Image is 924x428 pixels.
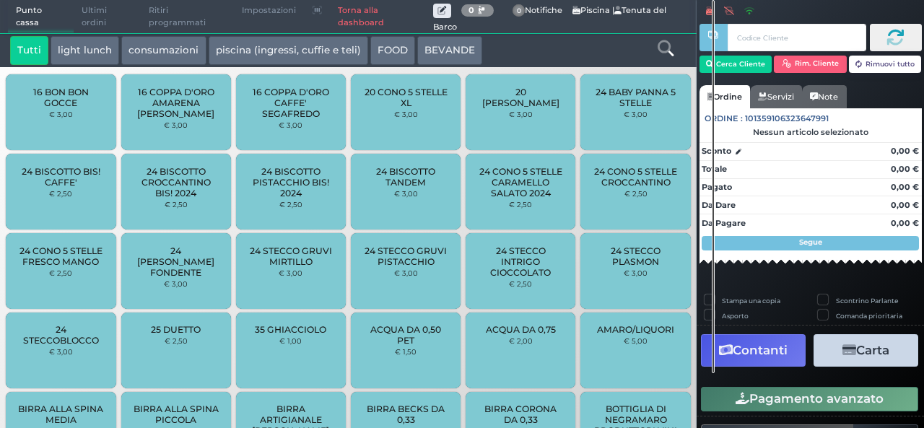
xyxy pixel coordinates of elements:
[49,189,72,198] small: € 2,50
[702,218,746,228] strong: Da Pagare
[509,336,533,345] small: € 2,00
[121,36,206,65] button: consumazioni
[624,268,648,277] small: € 3,00
[699,127,922,137] div: Nessun articolo selezionato
[478,403,564,425] span: BIRRA CORONA DA 0,33
[699,56,772,73] button: Cerca Cliente
[394,110,418,118] small: € 3,00
[849,56,922,73] button: Rimuovi tutto
[891,200,919,210] strong: 0,00 €
[370,36,415,65] button: FOOD
[624,189,648,198] small: € 2,50
[363,403,449,425] span: BIRRA BECKS DA 0,33
[701,387,918,411] button: Pagamento avanzato
[478,166,564,198] span: 24 CONO 5 STELLE CARAMELLO SALATO 2024
[509,110,533,118] small: € 3,00
[509,279,532,288] small: € 2,50
[728,24,866,51] input: Codice Cliente
[133,87,219,119] span: 16 COPPA D'ORO AMARENA [PERSON_NAME]
[51,36,119,65] button: light lunch
[722,311,749,320] label: Asporto
[799,237,822,247] strong: Segue
[395,347,417,356] small: € 1,50
[248,87,334,119] span: 16 COPPA D'ORO CAFFE' SEGAFREDO
[891,146,919,156] strong: 0,00 €
[165,200,188,209] small: € 2,50
[234,1,304,21] span: Impostazioni
[279,268,302,277] small: € 3,00
[593,245,679,267] span: 24 STECCO PLASMON
[165,336,188,345] small: € 2,50
[701,334,806,367] button: Contanti
[836,311,902,320] label: Comanda prioritaria
[891,164,919,174] strong: 0,00 €
[513,4,526,17] span: 0
[8,1,74,33] span: Punto cassa
[593,87,679,108] span: 24 BABY PANNA 5 STELLE
[702,200,736,210] strong: Da Dare
[209,36,368,65] button: piscina (ingressi, cuffie e teli)
[133,166,219,198] span: 24 BISCOTTO CROCCANTINO BIS! 2024
[141,1,234,33] span: Ritiri programmati
[18,166,104,188] span: 24 BISCOTTO BIS! CAFFE'
[593,166,679,188] span: 24 CONO 5 STELLE CROCCANTINO
[624,110,648,118] small: € 3,00
[49,347,73,356] small: € 3,00
[702,182,732,192] strong: Pagato
[624,336,648,345] small: € 5,00
[478,87,564,108] span: 20 [PERSON_NAME]
[891,182,919,192] strong: 0,00 €
[468,5,474,15] b: 0
[18,87,104,108] span: 16 BON BON GOCCE
[279,121,302,129] small: € 3,00
[705,113,743,125] span: Ordine :
[133,403,219,425] span: BIRRA ALLA SPINA PICCOLA
[279,336,302,345] small: € 1,00
[722,296,780,305] label: Stampa una copia
[248,245,334,267] span: 24 STECCO GRUVI MIRTILLO
[330,1,433,33] a: Torna alla dashboard
[702,164,727,174] strong: Totale
[745,113,829,125] span: 101359106323647991
[394,189,418,198] small: € 3,00
[74,1,141,33] span: Ultimi ordini
[363,245,449,267] span: 24 STECCO GRUVI PISTACCHIO
[486,324,556,335] span: ACQUA DA 0,75
[363,87,449,108] span: 20 CONO 5 STELLE XL
[478,245,564,278] span: 24 STECCO INTRIGO CIOCCOLATO
[802,85,846,108] a: Note
[164,279,188,288] small: € 3,00
[133,245,219,278] span: 24 [PERSON_NAME] FONDENTE
[417,36,482,65] button: BEVANDE
[18,403,104,425] span: BIRRA ALLA SPINA MEDIA
[255,324,326,335] span: 35 GHIACCIOLO
[49,110,73,118] small: € 3,00
[18,245,104,267] span: 24 CONO 5 STELLE FRESCO MANGO
[363,166,449,188] span: 24 BISCOTTO TANDEM
[750,85,802,108] a: Servizi
[18,324,104,346] span: 24 STECCOBLOCCO
[279,200,302,209] small: € 2,50
[394,268,418,277] small: € 3,00
[509,200,532,209] small: € 2,50
[10,36,48,65] button: Tutti
[363,324,449,346] span: ACQUA DA 0,50 PET
[836,296,898,305] label: Scontrino Parlante
[164,121,188,129] small: € 3,00
[814,334,918,367] button: Carta
[702,145,731,157] strong: Sconto
[699,85,750,108] a: Ordine
[891,218,919,228] strong: 0,00 €
[774,56,847,73] button: Rim. Cliente
[151,324,201,335] span: 25 DUETTO
[49,268,72,277] small: € 2,50
[597,324,674,335] span: AMARO/LIQUORI
[248,166,334,198] span: 24 BISCOTTO PISTACCHIO BIS! 2024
